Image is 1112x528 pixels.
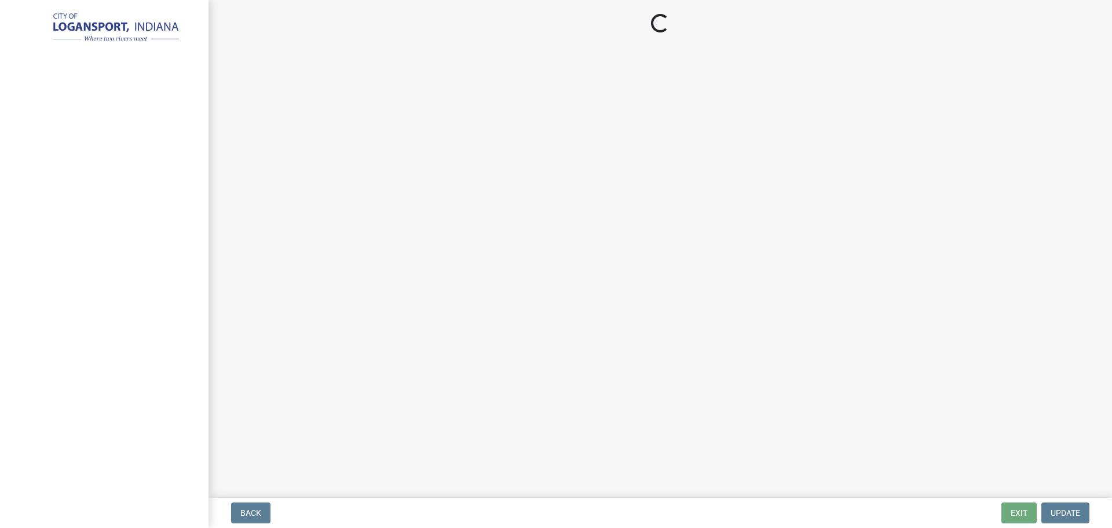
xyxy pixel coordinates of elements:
[1001,502,1037,523] button: Exit
[1041,502,1089,523] button: Update
[1051,508,1080,518] span: Update
[240,508,261,518] span: Back
[231,502,270,523] button: Back
[23,12,190,45] img: City of Logansport, Indiana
